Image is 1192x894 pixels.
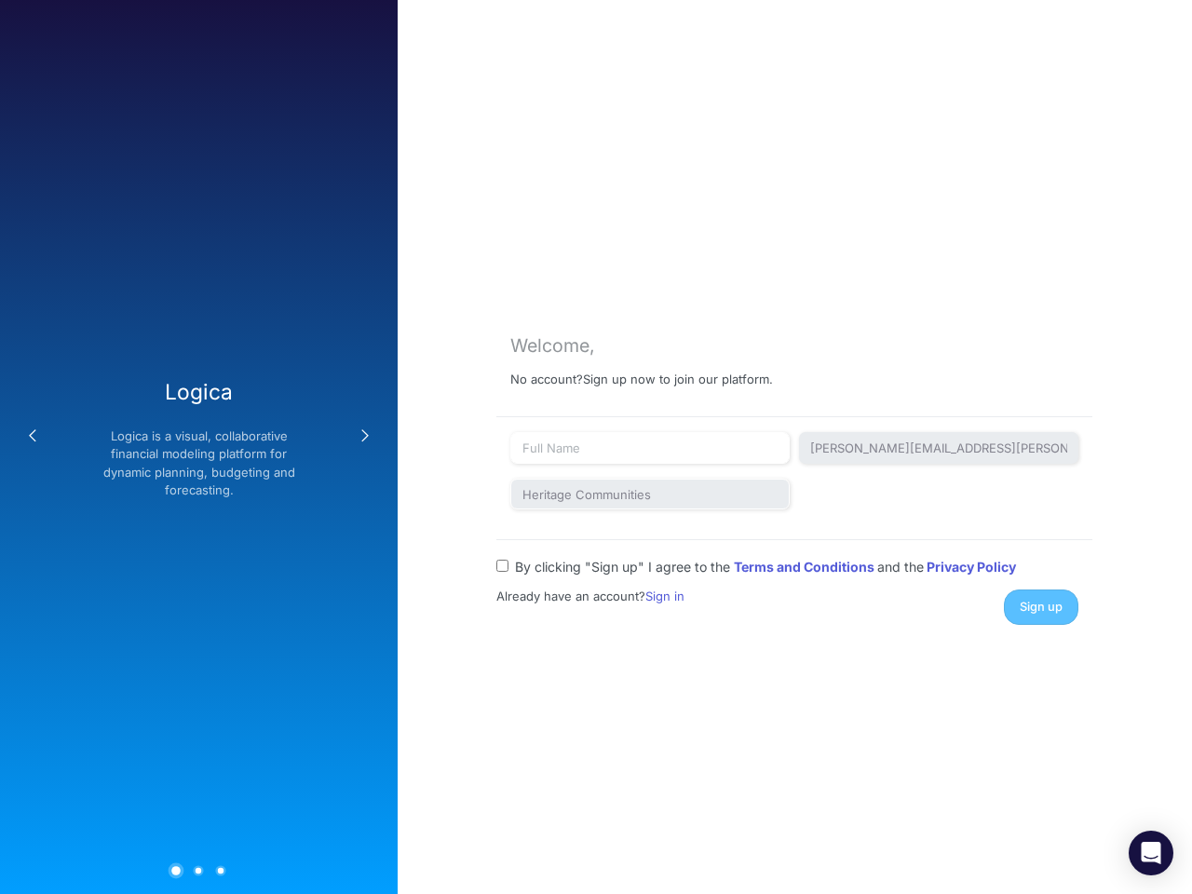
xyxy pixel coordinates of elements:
h6: Already have an account? [496,589,774,604]
a: Privacy Policy [927,559,1016,575]
h3: Logica [89,379,308,404]
div: Open Intercom Messenger [1129,831,1173,875]
a: Sign in [645,589,684,603]
p: Logica is a visual, collaborative financial modeling platform for dynamic planning, budgeting and... [89,427,308,500]
button: 2 [194,865,204,875]
input: Full Name [510,432,790,464]
input: Organization [510,479,790,510]
div: Welcome, [510,335,1078,357]
button: Next [346,417,384,454]
button: 1 [169,862,184,878]
input: name@company.com [799,432,1078,464]
h6: No account? [510,372,1078,402]
p: Sign up now to join our platform. [583,372,773,387]
button: 3 [216,865,226,875]
a: Terms and Conditions [734,559,877,575]
label: By clicking "Sign up" I agree to the and the [515,557,1016,576]
button: Previous [14,417,51,454]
